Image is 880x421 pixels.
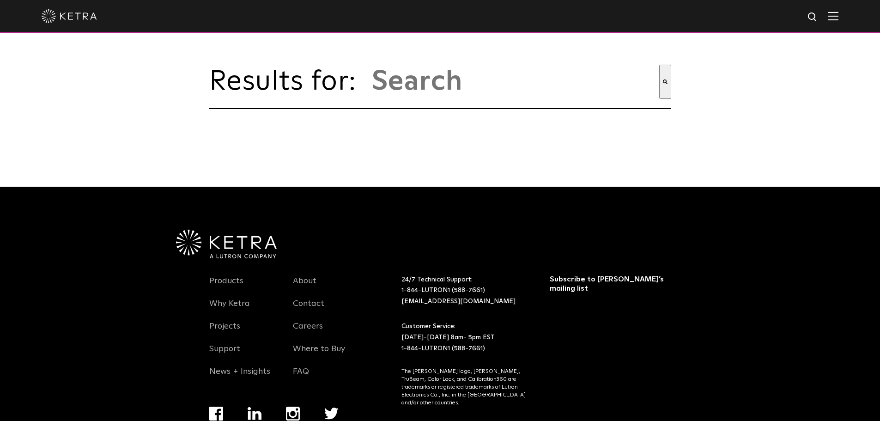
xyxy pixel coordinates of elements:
[209,275,279,388] div: Navigation Menu
[209,366,270,388] a: News + Insights
[293,275,363,388] div: Navigation Menu
[371,65,659,99] input: This is a search field with an auto-suggest feature attached.
[293,321,323,342] a: Careers
[209,299,250,320] a: Why Ketra
[293,299,324,320] a: Contact
[209,407,223,421] img: facebook
[293,366,309,388] a: FAQ
[401,368,527,407] p: The [PERSON_NAME] logo, [PERSON_NAME], TruBeam, Color Lock, and Calibration360 are trademarks or ...
[42,9,97,23] img: ketra-logo-2019-white
[293,276,316,297] a: About
[293,344,345,365] a: Where to Buy
[401,345,485,352] a: 1-844-LUTRON1 (588-7661)
[401,321,527,354] p: Customer Service: [DATE]-[DATE] 8am- 5pm EST
[401,275,527,307] p: 24/7 Technical Support:
[807,12,819,23] img: search icon
[550,275,668,294] h3: Subscribe to [PERSON_NAME]’s mailing list
[324,408,339,420] img: twitter
[209,68,366,96] span: Results for:
[209,344,240,365] a: Support
[401,287,485,293] a: 1-844-LUTRON1 (588-7661)
[659,65,671,99] button: Search
[209,321,240,342] a: Projects
[248,407,262,420] img: linkedin
[828,12,838,20] img: Hamburger%20Nav.svg
[209,276,243,297] a: Products
[401,298,516,305] a: [EMAIL_ADDRESS][DOMAIN_NAME]
[286,407,300,421] img: instagram
[176,230,277,258] img: Ketra-aLutronCo_White_RGB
